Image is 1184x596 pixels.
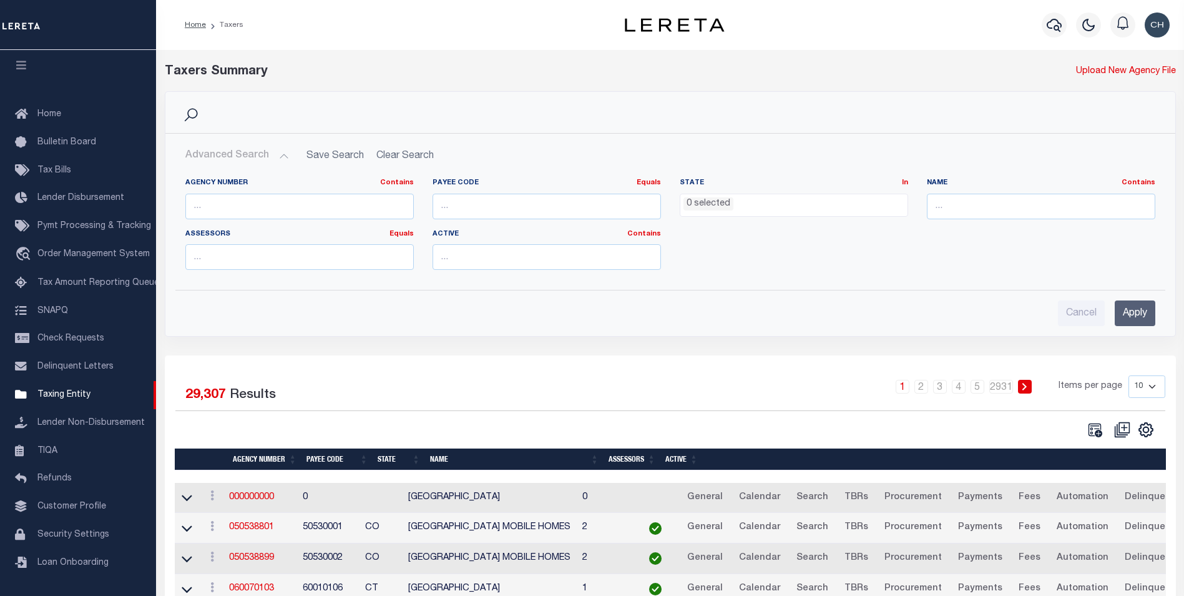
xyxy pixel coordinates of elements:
th: State: activate to sort column ascending [373,449,425,470]
a: Equals [637,179,661,186]
span: Taxing Entity [37,390,91,399]
a: 050538899 [229,554,274,562]
a: Contains [1122,179,1155,186]
span: Refunds [37,474,72,483]
td: 0 [298,483,360,514]
span: Order Management System [37,250,150,259]
a: Payments [952,549,1008,569]
input: ... [433,244,661,270]
a: TBRs [839,518,874,538]
span: Security Settings [37,530,109,539]
label: Assessors [185,229,414,240]
a: Procurement [879,518,947,538]
th: Name: activate to sort column ascending [425,449,604,470]
span: Lender Disbursement [37,194,124,202]
li: Taxers [206,19,243,31]
th: Assessors: activate to sort column ascending [604,449,660,470]
label: Payee Code [433,178,661,189]
a: In [902,179,908,186]
a: Procurement [879,488,947,508]
span: 29,307 [185,389,226,402]
th: Agency Number: activate to sort column ascending [228,449,301,470]
span: Pymt Processing & Tracking [37,222,151,231]
a: 5 [971,380,984,394]
td: CO [360,513,404,544]
a: 2 [914,380,928,394]
span: TIQA [37,446,57,455]
a: Search [791,488,834,508]
span: Bulletin Board [37,138,96,147]
a: Equals [389,231,414,237]
a: Home [185,21,206,29]
th: Payee Code: activate to sort column ascending [301,449,373,470]
li: 0 selected [683,197,733,211]
a: Contains [627,231,661,237]
td: 50530001 [298,513,360,544]
a: Fees [1013,549,1046,569]
img: logo-dark.svg [625,18,725,32]
input: ... [185,194,414,219]
img: svg+xml;base64,PHN2ZyB4bWxucz0iaHR0cDovL3d3dy53My5vcmcvMjAwMC9zdmciIHBvaW50ZXItZXZlbnRzPSJub25lIi... [1145,12,1170,37]
a: Fees [1013,488,1046,508]
td: [GEOGRAPHIC_DATA] MOBILE HOMES [403,513,577,544]
span: Loan Onboarding [37,559,109,567]
a: Calendar [733,488,786,508]
input: Apply [1115,300,1155,326]
a: Automation [1051,549,1114,569]
a: Payments [952,488,1008,508]
td: 50530002 [298,544,360,574]
a: Calendar [733,549,786,569]
td: [GEOGRAPHIC_DATA] MOBILE HOMES [403,544,577,574]
td: CO [360,544,404,574]
a: Automation [1051,488,1114,508]
a: 4 [952,380,966,394]
a: General [682,488,728,508]
td: 0 [577,483,634,514]
a: TBRs [839,549,874,569]
a: General [682,518,728,538]
a: TBRs [839,488,874,508]
a: Search [791,518,834,538]
a: Payments [952,518,1008,538]
div: Taxers Summary [165,62,919,81]
label: State [680,178,908,189]
span: Lender Non-Disbursement [37,419,145,427]
label: Active [433,229,661,240]
button: Advanced Search [185,144,289,168]
td: [GEOGRAPHIC_DATA] [403,483,577,514]
a: 1 [896,380,909,394]
a: Fees [1013,518,1046,538]
input: Cancel [1058,300,1105,326]
a: Contains [380,179,414,186]
i: travel_explore [15,247,35,263]
a: 3 [933,380,947,394]
input: ... [927,194,1155,219]
a: Procurement [879,549,947,569]
input: ... [185,244,414,270]
span: Tax Amount Reporting Queue [37,279,159,287]
a: General [682,549,728,569]
span: Items per page [1059,380,1122,394]
label: Results [230,385,276,405]
a: 000000000 [229,493,274,502]
input: ... [433,194,661,219]
span: SNAPQ [37,306,68,315]
img: check-icon-green.svg [649,583,662,595]
a: 060070103 [229,584,274,593]
td: 2 [577,513,634,544]
td: 2 [577,544,634,574]
a: Search [791,549,834,569]
a: 2931 [989,380,1013,394]
th: Active: activate to sort column ascending [660,449,703,470]
a: 050538801 [229,523,274,532]
img: check-icon-green.svg [649,522,662,535]
span: Check Requests [37,334,104,343]
span: Customer Profile [37,502,106,511]
span: Tax Bills [37,166,71,175]
img: check-icon-green.svg [649,552,662,565]
label: Agency Number [185,178,414,189]
span: Home [37,110,61,119]
span: Delinquent Letters [37,362,114,371]
a: Upload New Agency File [1076,65,1176,79]
a: Calendar [733,518,786,538]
